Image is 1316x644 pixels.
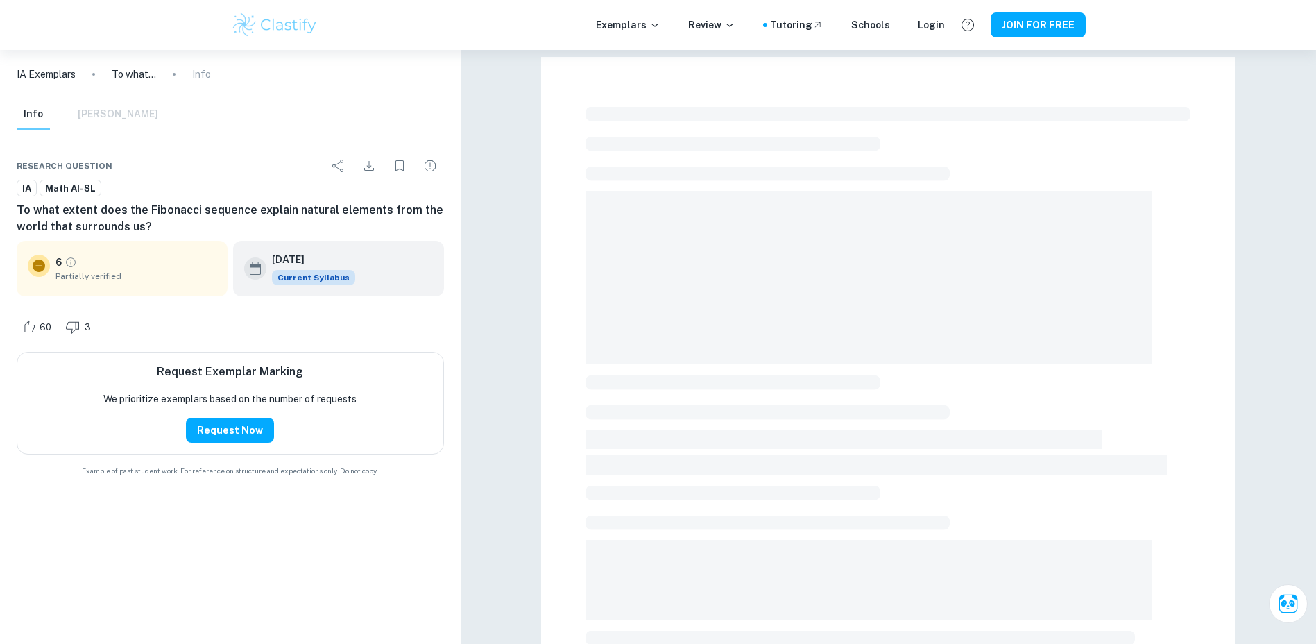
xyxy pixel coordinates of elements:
p: To what extent does the Fibonacci sequence explain natural elements from the world that surrounds... [112,67,156,82]
a: Tutoring [770,17,823,33]
span: Current Syllabus [272,270,355,285]
p: Review [688,17,735,33]
button: Ask Clai [1269,584,1308,623]
div: Share [325,152,352,180]
h6: To what extent does the Fibonacci sequence explain natural elements from the world that surrounds... [17,202,444,235]
div: Dislike [62,316,99,338]
h6: Request Exemplar Marking [157,364,303,380]
span: IA [17,182,36,196]
a: Math AI-SL [40,180,101,197]
p: We prioritize exemplars based on the number of requests [103,391,357,407]
a: Schools [851,17,890,33]
p: Info [192,67,211,82]
button: Help and Feedback [956,13,980,37]
a: Login [918,17,945,33]
div: This exemplar is based on the current syllabus. Feel free to refer to it for inspiration/ideas wh... [272,270,355,285]
a: IA Exemplars [17,67,76,82]
span: 3 [77,321,99,334]
a: Grade partially verified [65,256,77,269]
a: IA [17,180,37,197]
div: Bookmark [386,152,413,180]
p: Exemplars [596,17,660,33]
button: JOIN FOR FREE [991,12,1086,37]
button: Info [17,99,50,130]
span: Example of past student work. For reference on structure and expectations only. Do not copy. [17,466,444,476]
div: Download [355,152,383,180]
img: Clastify logo [231,11,319,39]
span: Research question [17,160,112,172]
p: 6 [55,255,62,270]
div: Like [17,316,59,338]
h6: [DATE] [272,252,344,267]
span: Math AI-SL [40,182,101,196]
span: Partially verified [55,270,216,282]
div: Report issue [416,152,444,180]
button: Request Now [186,418,274,443]
span: 60 [32,321,59,334]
